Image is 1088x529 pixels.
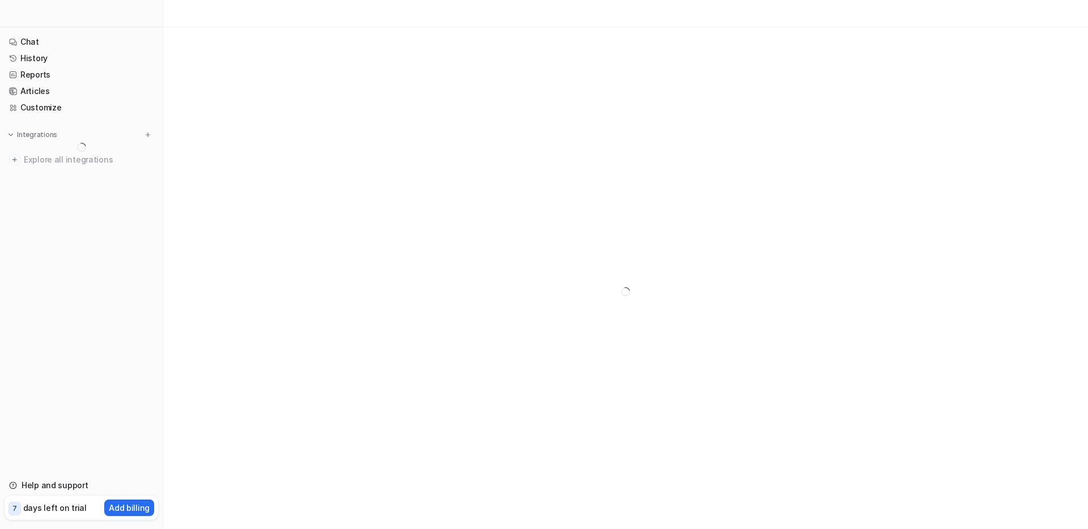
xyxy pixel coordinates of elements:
[5,477,158,493] a: Help and support
[5,100,158,116] a: Customize
[5,129,61,140] button: Integrations
[144,131,152,139] img: menu_add.svg
[9,154,20,165] img: explore all integrations
[23,502,87,514] p: days left on trial
[24,151,154,169] span: Explore all integrations
[104,500,154,516] button: Add billing
[5,50,158,66] a: History
[5,152,158,168] a: Explore all integrations
[7,131,15,139] img: expand menu
[12,504,17,514] p: 7
[5,83,158,99] a: Articles
[5,34,158,50] a: Chat
[17,130,57,139] p: Integrations
[109,502,150,514] p: Add billing
[5,67,158,83] a: Reports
